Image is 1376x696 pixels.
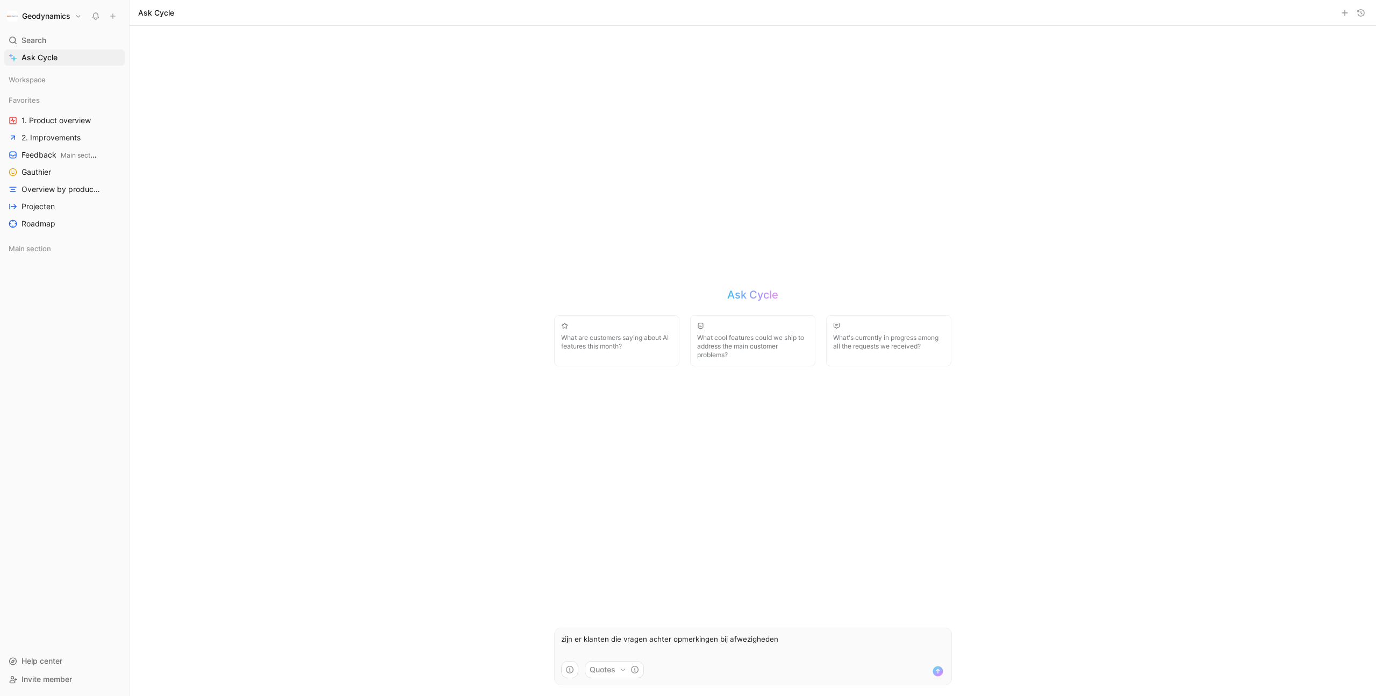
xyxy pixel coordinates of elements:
span: What are customers saying about AI features this month? [561,333,672,351]
button: GeodynamicsGeodynamics [4,9,84,24]
span: Invite member [21,674,72,684]
a: Roadmap [4,216,125,232]
span: Ask Cycle [21,51,58,64]
img: Geodynamics [7,11,18,22]
span: Workspace [9,74,46,85]
span: Gauthier [21,167,51,177]
button: What's currently in progress among all the requests we received? [826,315,951,367]
span: Projecten [21,201,55,212]
span: What cool features could we ship to address the main customer problems? [697,333,808,359]
span: Feedback [21,150,97,161]
div: Main section [4,240,125,257]
a: Projecten [4,198,125,215]
a: 1. Product overview [4,112,125,129]
div: Favorites [4,92,125,108]
span: What's currently in progress among all the requests we received? [833,333,944,351]
span: Favorites [9,95,40,105]
button: View actions [110,167,120,177]
span: 1. Product overview [21,115,91,126]
span: 2. Improvements [21,132,81,143]
h1: Geodynamics [22,11,70,21]
div: Help center [4,653,125,669]
button: View actions [110,132,120,143]
button: What are customers saying about AI features this month? [554,315,679,367]
span: Search [21,34,46,47]
span: Roadmap [21,218,55,229]
a: FeedbackMain section [4,147,125,163]
button: View actions [110,115,120,126]
span: Main section [9,243,51,254]
a: Gauthier [4,164,125,180]
div: Invite member [4,671,125,687]
a: 2. Improvements [4,130,125,146]
span: Main section [61,151,99,159]
span: Overview by product area [21,184,101,195]
button: Quotes [585,661,644,678]
div: Workspace [4,72,125,88]
button: What cool features could we ship to address the main customer problems? [690,315,815,367]
a: Ask Cycle [4,49,125,66]
button: View actions [110,218,120,229]
button: View actions [113,184,124,195]
div: Search [4,32,125,48]
h2: Ask Cycle [727,287,778,302]
button: View actions [110,201,120,212]
a: Overview by product area [4,181,125,197]
button: View actions [110,150,121,160]
div: Main section [4,240,125,260]
textarea: zijn er klanten die vragen achter opmerkingen bij afwezigheden [555,628,951,661]
h1: Ask Cycle [138,8,174,18]
span: Help center [21,656,62,665]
